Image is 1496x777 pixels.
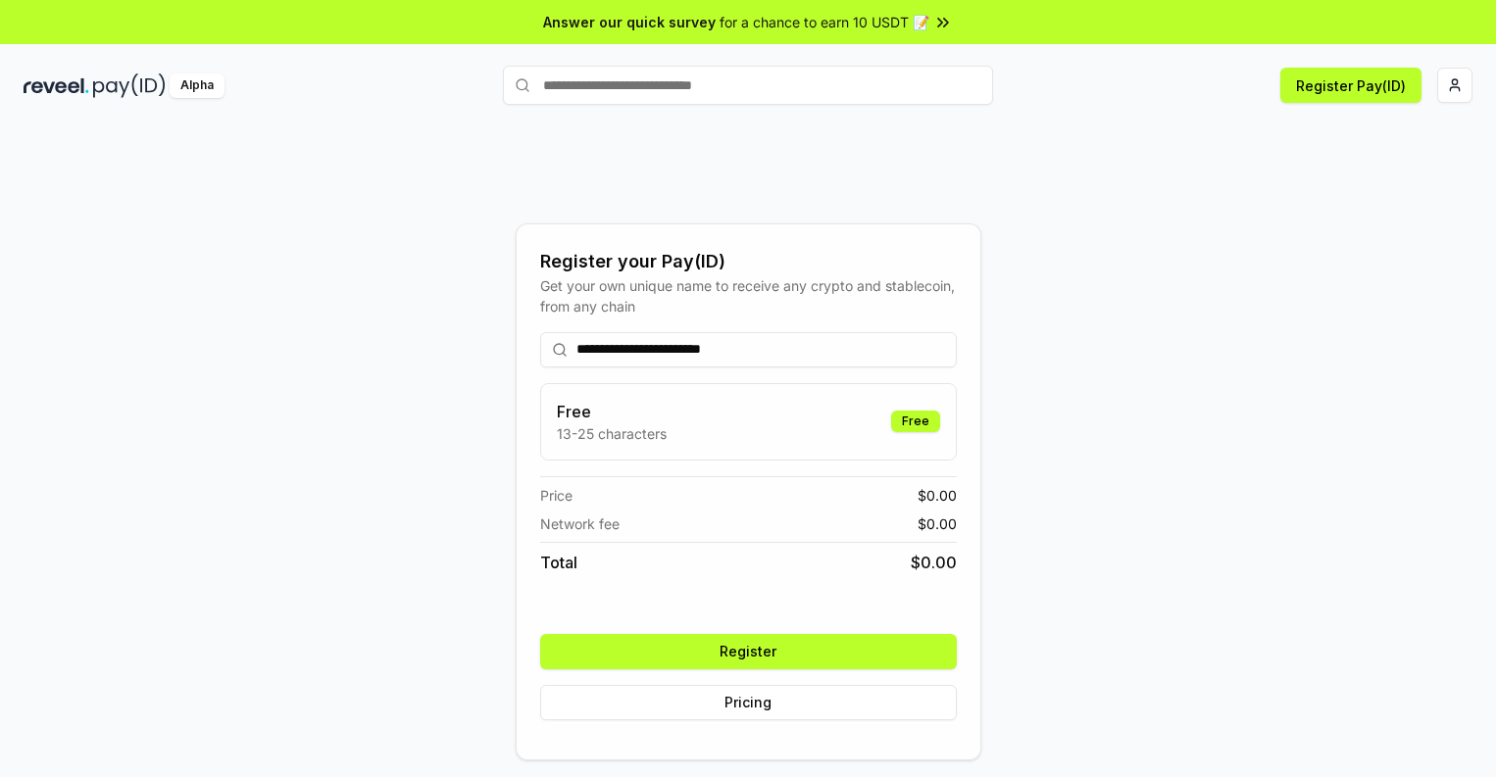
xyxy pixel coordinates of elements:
[911,551,957,574] span: $ 0.00
[540,551,577,574] span: Total
[1280,68,1421,103] button: Register Pay(ID)
[540,485,573,506] span: Price
[540,248,957,275] div: Register your Pay(ID)
[918,513,957,534] span: $ 0.00
[557,423,667,444] p: 13-25 characters
[543,12,716,32] span: Answer our quick survey
[557,400,667,423] h3: Free
[540,634,957,669] button: Register
[170,73,224,98] div: Alpha
[540,513,620,534] span: Network fee
[540,275,957,316] div: Get your own unique name to receive any crypto and stablecoin, from any chain
[540,685,957,720] button: Pricing
[891,411,940,432] div: Free
[720,12,929,32] span: for a chance to earn 10 USDT 📝
[24,73,89,98] img: reveel_dark
[93,73,166,98] img: pay_id
[918,485,957,506] span: $ 0.00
